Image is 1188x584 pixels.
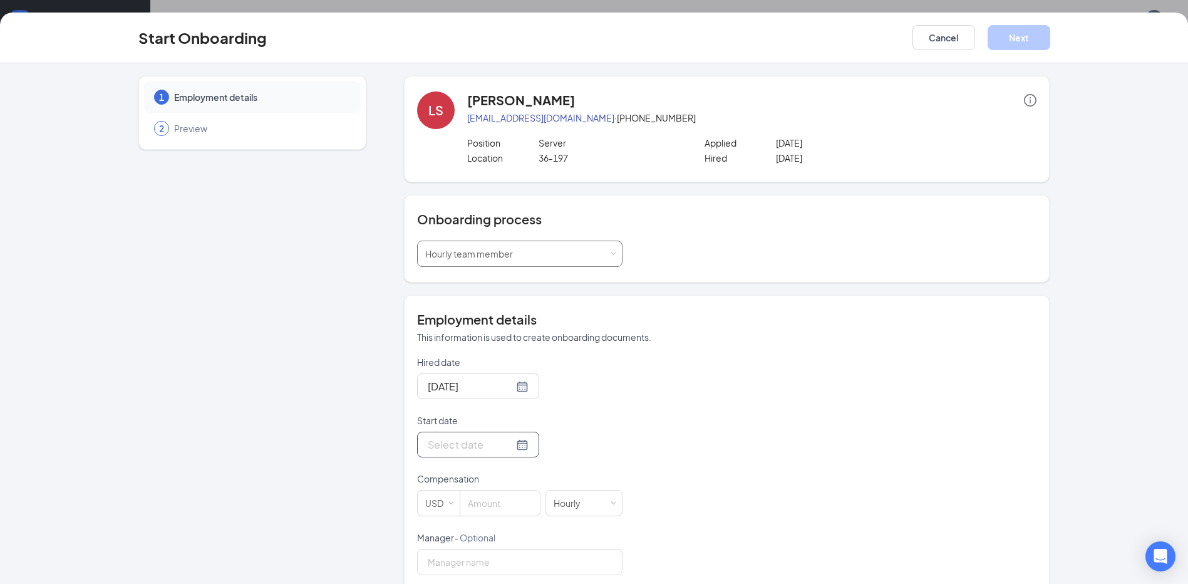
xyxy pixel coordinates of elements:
[159,91,164,103] span: 1
[417,211,1036,228] h4: Onboarding process
[454,532,495,543] span: - Optional
[425,491,452,516] div: USD
[467,112,1036,124] p: · [PHONE_NUMBER]
[428,437,514,452] input: Select date
[417,531,622,544] p: Manager
[425,248,513,259] span: Hourly team member
[988,25,1050,50] button: Next
[159,122,164,135] span: 2
[467,91,575,109] h4: [PERSON_NAME]
[417,549,622,575] input: Manager name
[1024,94,1036,107] span: info-circle
[138,27,267,48] h3: Start Onboarding
[428,378,514,394] input: Sep 16, 2025
[912,25,975,50] button: Cancel
[1145,541,1175,571] div: Open Intercom Messenger
[417,414,622,427] p: Start date
[539,137,681,149] p: Server
[467,137,539,149] p: Position
[705,137,776,149] p: Applied
[467,152,539,164] p: Location
[460,491,540,516] input: Amount
[174,91,348,103] span: Employment details
[705,152,776,164] p: Hired
[467,112,614,123] a: [EMAIL_ADDRESS][DOMAIN_NAME]
[776,152,918,164] p: [DATE]
[417,331,1036,343] p: This information is used to create onboarding documents.
[417,356,622,368] p: Hired date
[428,102,443,119] div: LS
[425,241,522,266] div: [object Object]
[554,491,589,516] div: Hourly
[417,311,1036,328] h4: Employment details
[417,472,622,485] p: Compensation
[539,152,681,164] p: 36-197
[174,122,348,135] span: Preview
[776,137,918,149] p: [DATE]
